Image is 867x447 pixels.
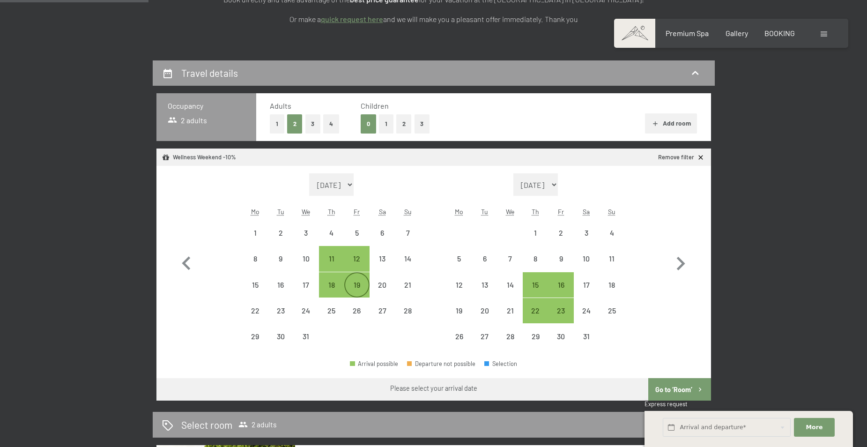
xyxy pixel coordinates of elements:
[344,272,370,298] div: Fri Dec 19 2025
[293,324,319,349] div: Wed Dec 31 2025
[548,246,573,271] div: Arrival not possible
[345,255,369,278] div: 12
[473,333,496,356] div: 27
[498,255,522,278] div: 7
[395,298,420,323] div: Sun Dec 28 2025
[244,333,267,356] div: 29
[251,208,259,216] abbr: Monday
[293,246,319,271] div: Arrival not possible
[370,298,395,323] div: Arrival not possible
[287,114,303,134] button: 2
[446,324,472,349] div: Mon Jan 26 2026
[350,361,398,367] div: Arrival possible
[319,220,344,246] div: Thu Dec 04 2025
[370,272,395,298] div: Arrival not possible
[599,220,624,246] div: Sun Jan 04 2026
[548,324,573,349] div: Arrival not possible
[446,272,472,298] div: Arrival not possible
[181,418,232,432] h2: Select room
[447,255,471,278] div: 5
[446,298,472,323] div: Arrival not possible
[293,220,319,246] div: Wed Dec 03 2025
[497,298,523,323] div: Wed Jan 21 2026
[446,324,472,349] div: Arrival not possible
[200,13,668,25] p: Or make a and we will make you a pleasant offer immediately. Thank you
[370,220,395,246] div: Arrival not possible
[268,246,293,271] div: Arrival not possible
[446,246,472,271] div: Mon Jan 05 2026
[455,208,463,216] abbr: Monday
[390,384,477,393] div: Please select your arrival date
[344,298,370,323] div: Arrival not possible
[395,272,420,298] div: Arrival not possible
[294,255,318,278] div: 10
[162,154,170,162] svg: Holiday deal
[497,324,523,349] div: Wed Jan 28 2026
[370,298,395,323] div: Sat Dec 27 2025
[806,423,823,432] span: More
[447,307,471,330] div: 19
[268,272,293,298] div: Tue Dec 16 2025
[361,114,376,134] button: 0
[548,298,573,323] div: Fri Jan 23 2026
[344,246,370,271] div: Fri Dec 12 2025
[498,307,522,330] div: 21
[293,246,319,271] div: Wed Dec 10 2025
[396,229,419,253] div: 7
[645,113,697,134] button: Add room
[404,208,412,216] abbr: Sunday
[396,307,419,330] div: 28
[549,333,572,356] div: 30
[666,29,709,37] span: Premium Spa
[328,208,335,216] abbr: Thursday
[407,361,475,367] div: Departure not possible
[293,272,319,298] div: Arrival not possible
[523,246,548,271] div: Thu Jan 08 2026
[599,272,624,298] div: Arrival not possible
[645,400,688,408] span: Express request
[396,281,419,305] div: 21
[600,255,623,278] div: 11
[344,220,370,246] div: Arrival not possible
[323,114,339,134] button: 4
[575,281,598,305] div: 17
[599,272,624,298] div: Sun Jan 18 2026
[506,208,514,216] abbr: Wednesday
[319,298,344,323] div: Thu Dec 25 2025
[574,246,599,271] div: Sat Jan 10 2026
[243,220,268,246] div: Mon Dec 01 2025
[243,220,268,246] div: Arrival not possible
[371,229,394,253] div: 6
[726,29,748,37] span: Gallery
[523,272,548,298] div: Arrival possible
[523,220,548,246] div: Arrival not possible
[484,361,517,367] div: Selection
[319,220,344,246] div: Arrival not possible
[344,272,370,298] div: Arrival possible
[370,246,395,271] div: Arrival not possible
[302,208,310,216] abbr: Wednesday
[548,324,573,349] div: Fri Jan 30 2026
[549,281,572,305] div: 16
[524,255,547,278] div: 8
[269,333,292,356] div: 30
[270,114,284,134] button: 1
[558,208,564,216] abbr: Friday
[599,246,624,271] div: Arrival not possible
[473,307,496,330] div: 20
[497,324,523,349] div: Arrival not possible
[345,281,369,305] div: 19
[524,333,547,356] div: 29
[395,246,420,271] div: Sun Dec 14 2025
[473,255,496,278] div: 6
[523,324,548,349] div: Thu Jan 29 2026
[396,255,419,278] div: 14
[344,246,370,271] div: Arrival possible
[574,246,599,271] div: Arrival not possible
[648,378,711,401] button: Go to ‘Room’
[395,220,420,246] div: Arrival not possible
[238,420,277,429] span: 2 adults
[268,324,293,349] div: Arrival not possible
[481,208,488,216] abbr: Tuesday
[523,272,548,298] div: Thu Jan 15 2026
